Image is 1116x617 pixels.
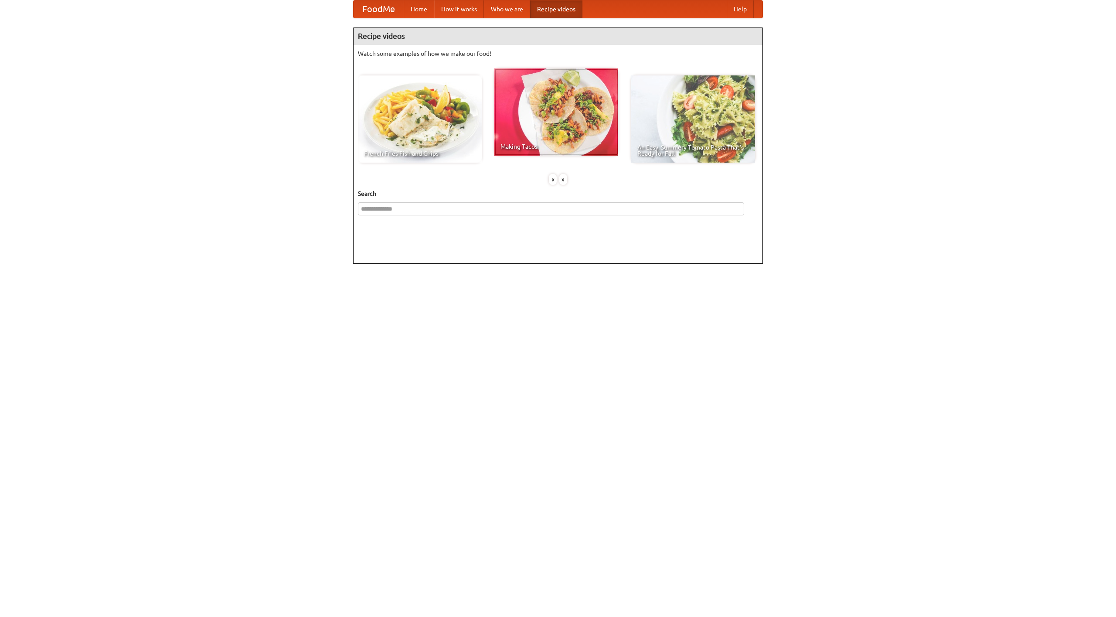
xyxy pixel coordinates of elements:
[727,0,754,18] a: Help
[358,75,482,163] a: French Fries Fish and Chips
[530,0,582,18] a: Recipe videos
[559,174,567,185] div: »
[364,150,476,157] span: French Fries Fish and Chips
[358,49,758,58] p: Watch some examples of how we make our food!
[358,189,758,198] h5: Search
[354,0,404,18] a: FoodMe
[637,144,749,157] span: An Easy, Summery Tomato Pasta That's Ready for Fall
[549,174,557,185] div: «
[631,75,755,163] a: An Easy, Summery Tomato Pasta That's Ready for Fall
[484,0,530,18] a: Who we are
[404,0,434,18] a: Home
[500,143,612,150] span: Making Tacos
[354,27,762,45] h4: Recipe videos
[494,68,618,156] a: Making Tacos
[434,0,484,18] a: How it works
